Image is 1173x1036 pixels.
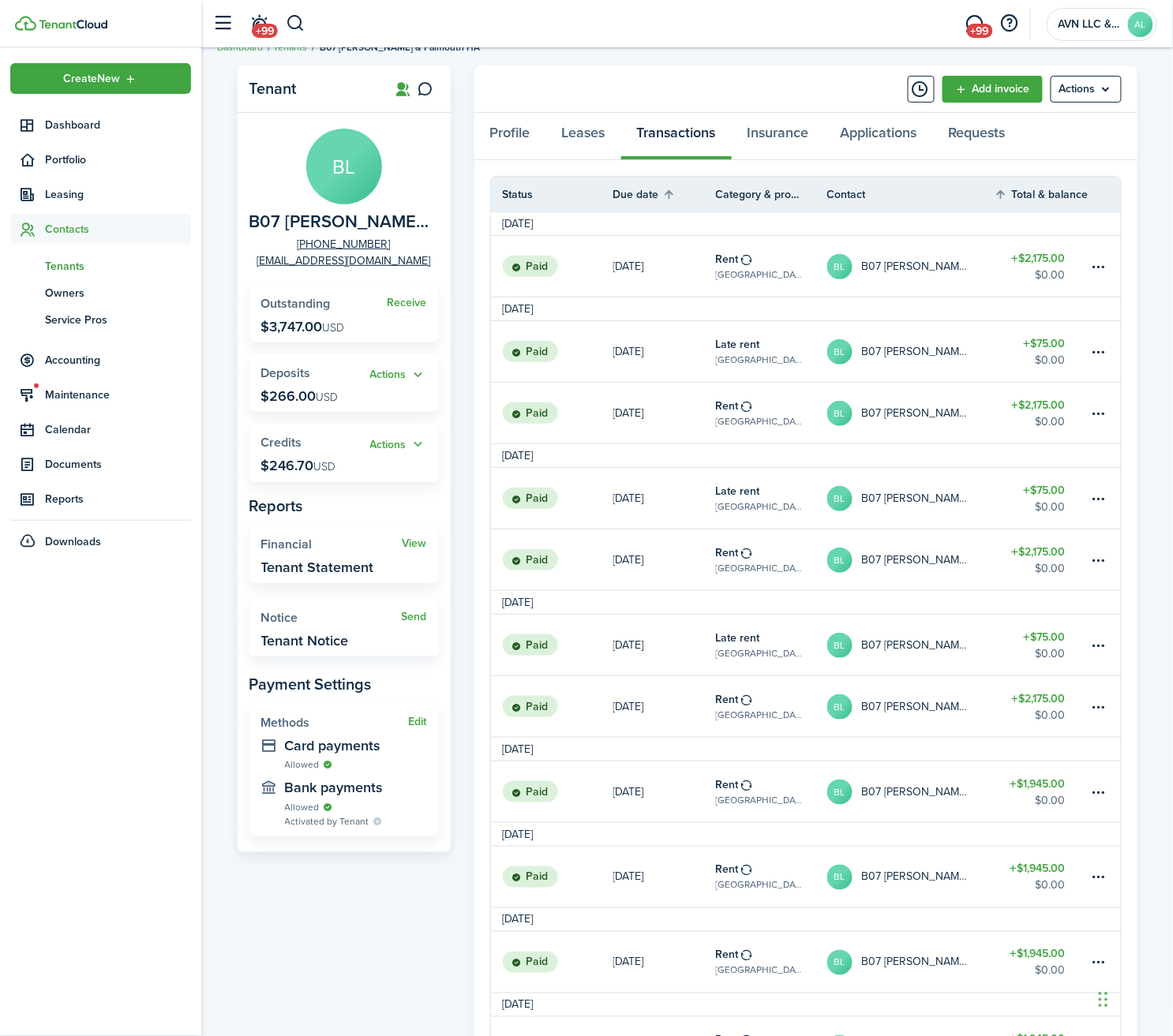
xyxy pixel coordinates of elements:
table-amount-description: $0.00 [1035,499,1065,515]
p: [DATE] [613,637,644,653]
widget-stats-title: Notice [261,611,402,625]
a: BLB07 [PERSON_NAME] & Falmouth HA [827,615,995,675]
table-subtitle: [GEOGRAPHIC_DATA] - B, Unit B-07 [716,793,804,807]
span: +99 [967,24,993,38]
button: Actions [370,436,427,454]
a: Dashboard [217,40,263,54]
img: TenantCloud [15,16,36,31]
a: Paid [491,932,613,993]
span: Reports [45,491,191,507]
a: Rent[GEOGRAPHIC_DATA] - B, Unit B-07 [716,529,827,590]
a: [DATE] [613,932,716,993]
th: Status [491,186,613,203]
table-amount-title: $1,945.00 [1010,946,1065,963]
a: Paid [491,615,613,675]
td: [DATE] [491,997,545,1013]
a: Rent[GEOGRAPHIC_DATA] - B, Unit B-07 [716,932,827,993]
a: Insurance [732,113,825,160]
p: [DATE] [613,258,644,275]
img: TenantCloud [39,20,107,29]
button: Open menu [10,63,191,94]
a: BLB07 [PERSON_NAME] & Falmouth HA [827,468,995,529]
table-amount-title: $2,175.00 [1011,544,1065,560]
p: [DATE] [613,869,644,885]
span: Accounting [45,352,191,368]
th: Category & property [716,186,827,203]
avatar-text: BL [827,694,853,720]
a: [EMAIL_ADDRESS][DOMAIN_NAME] [257,252,431,269]
a: Rent[GEOGRAPHIC_DATA] - B, Unit B-07 [716,761,827,822]
status: Paid [503,696,558,718]
table-info-title: Rent [716,398,739,414]
menu-btn: Actions [1051,76,1122,103]
avatar-text: AL [1128,12,1153,37]
span: Outstanding [261,294,331,312]
table-amount-description: $0.00 [1035,792,1065,809]
span: Allowed [285,757,320,772]
iframe: Chat Widget [1094,960,1173,1036]
widget-stats-description: Bank payments [285,780,427,795]
a: $1,945.00$0.00 [994,847,1089,907]
a: Reports [10,484,191,514]
a: $1,945.00$0.00 [994,932,1089,993]
span: Activated by Tenant [285,814,369,828]
td: [DATE] [491,826,545,843]
a: Receive [388,297,427,309]
button: Actions [370,366,427,384]
table-subtitle: [GEOGRAPHIC_DATA] - B, Unit B-07 [716,878,804,892]
table-amount-title: $75.00 [1023,335,1065,352]
status: Paid [503,256,558,278]
p: [DATE] [613,343,644,360]
table-profile-info-text: B07 [PERSON_NAME] & Falmouth HA [862,956,971,969]
status: Paid [503,952,558,974]
a: Paid [491,529,613,590]
table-subtitle: [GEOGRAPHIC_DATA] - B, Unit B-07 [716,353,804,367]
avatar-text: BL [306,129,382,204]
a: View [403,537,427,550]
span: Leasing [45,186,191,203]
avatar-text: BL [827,633,853,658]
a: Paid [491,676,613,737]
a: Messaging [960,4,990,44]
td: [DATE] [491,741,545,757]
a: BLB07 [PERSON_NAME] & Falmouth HA [827,932,995,993]
td: [DATE] [491,215,545,232]
panel-main-title: Tenant [249,80,376,98]
button: Search [286,10,305,37]
status: Paid [503,549,558,571]
table-amount-title: $2,175.00 [1011,397,1065,413]
a: Rent[GEOGRAPHIC_DATA] - B, Unit B-07 [716,847,827,907]
span: Credits [261,433,302,451]
table-info-title: Rent [716,862,739,878]
p: $246.70 [261,458,336,473]
td: [DATE] [491,911,545,928]
a: Late rent[GEOGRAPHIC_DATA] - B, Unit B-07 [716,321,827,382]
a: Notifications [245,4,275,44]
a: Tenants [273,40,307,54]
avatar-text: BL [827,486,853,511]
table-amount-description: $0.00 [1035,645,1065,662]
p: $266.00 [261,388,339,404]
widget-stats-description: Card payments [285,738,427,754]
table-info-title: Rent [716,544,739,561]
avatar-text: BL [827,865,853,890]
a: [PHONE_NUMBER] [298,236,391,252]
button: Open resource center [996,10,1023,37]
table-profile-info-text: B07 [PERSON_NAME] & Falmouth HA [862,639,971,652]
table-info-title: Rent [716,251,739,267]
table-amount-description: $0.00 [1035,877,1065,894]
a: $75.00$0.00 [994,615,1089,675]
p: [DATE] [613,698,644,715]
a: [DATE] [613,468,716,529]
a: Send [402,611,427,623]
span: Deposits [261,364,311,382]
a: Rent[GEOGRAPHIC_DATA] - B, Unit B-07 [716,236,827,297]
button: Edit [409,716,427,728]
div: Drag [1099,976,1108,1023]
a: Profile [474,113,546,160]
table-amount-description: $0.00 [1035,352,1065,368]
table-subtitle: [GEOGRAPHIC_DATA] - B, Unit B-07 [716,499,804,514]
a: Paid [491,236,613,297]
